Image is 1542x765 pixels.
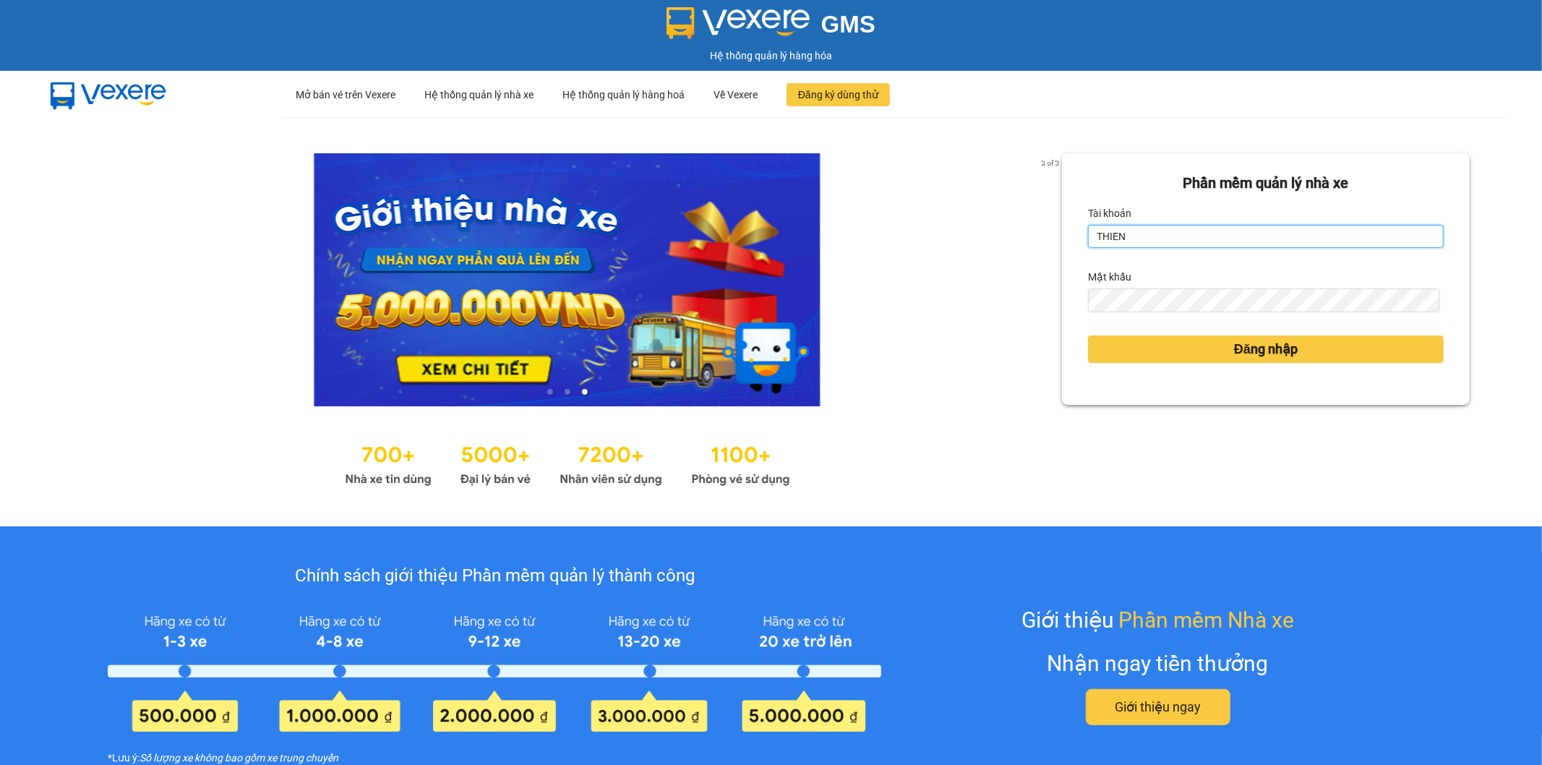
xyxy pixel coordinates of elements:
div: Hệ thống quản lý hàng hóa [4,48,1538,64]
span: Đăng nhập [1234,339,1298,359]
div: Phần mềm quản lý nhà xe [1088,172,1444,195]
img: policy-intruduce-detail.png [108,608,881,732]
span: GMS [821,11,875,38]
p: 3 of 3 [1037,153,1062,172]
input: Mật khẩu [1088,289,1440,312]
div: Giới thiệu [1021,603,1294,637]
input: Tài khoản [1088,225,1444,248]
li: slide item 2 [565,389,570,395]
li: slide item 1 [547,389,553,395]
div: Hệ thống quản lý nhà xe [424,72,534,118]
label: Mật khẩu [1088,265,1131,289]
img: Statistics.png [345,435,790,490]
button: previous slide / item [72,153,93,406]
button: Đăng nhập [1088,336,1444,363]
div: Nhận ngay tiền thưởng [1048,646,1269,680]
img: logo 2 [667,7,810,39]
div: Mở bán vé trên Vexere [296,72,395,118]
button: next slide / item [1042,153,1062,406]
span: Giới thiệu ngay [1115,697,1201,717]
img: mbUUG5Q.png [36,71,181,119]
label: Tài khoản [1088,202,1131,225]
button: Giới thiệu ngay [1086,689,1230,725]
a: GMS [667,22,875,33]
button: Đăng ký dùng thử [787,83,890,106]
span: Đăng ký dùng thử [798,87,878,103]
div: Về Vexere [714,72,758,118]
div: Hệ thống quản lý hàng hoá [562,72,685,118]
li: slide item 3 [582,389,588,395]
span: Phần mềm Nhà xe [1118,603,1294,637]
div: Chính sách giới thiệu Phần mềm quản lý thành công [108,563,881,590]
